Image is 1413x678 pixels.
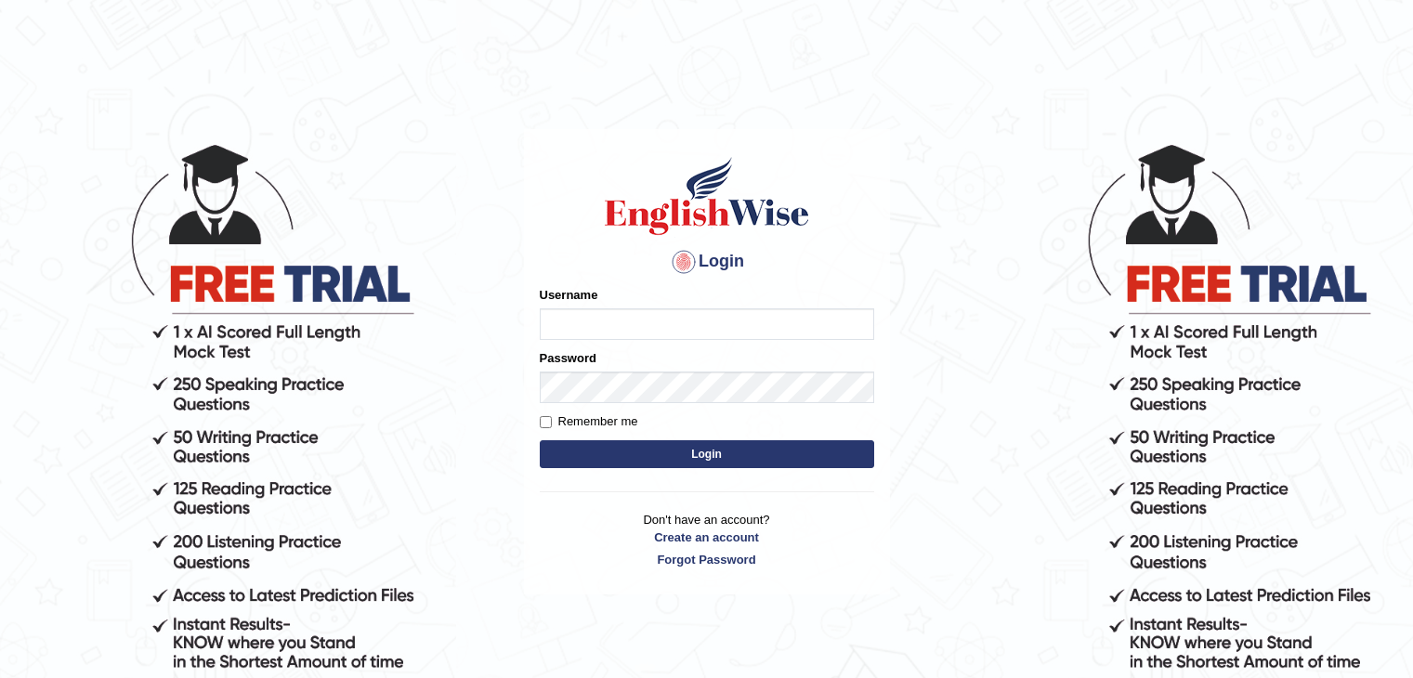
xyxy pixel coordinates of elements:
p: Don't have an account? [540,511,874,568]
input: Remember me [540,416,552,428]
button: Login [540,440,874,468]
label: Username [540,286,598,304]
label: Password [540,349,596,367]
h4: Login [540,247,874,277]
img: Logo of English Wise sign in for intelligent practice with AI [601,154,813,238]
label: Remember me [540,412,638,431]
a: Create an account [540,528,874,546]
a: Forgot Password [540,551,874,568]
